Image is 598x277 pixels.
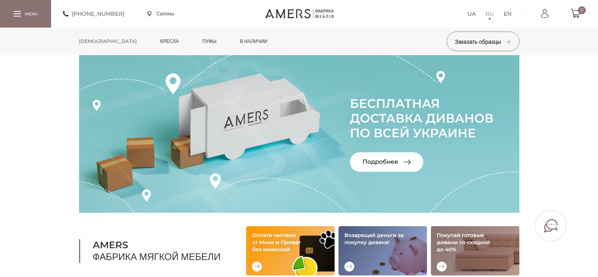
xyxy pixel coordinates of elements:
a: UA [467,9,476,19]
a: Пуфы [197,28,223,55]
a: в наличии [234,28,273,55]
a: Кресла [155,28,185,55]
a: RU [486,9,494,19]
h1: Фабрика мягкой мебели [79,239,226,263]
span: Заказать образцы [455,38,511,45]
img: Покупай готовы диваны со скидкой до 40% [431,226,519,275]
a: Салоны [147,10,174,17]
a: EN [504,9,512,19]
img: Поворачивай средства за покупку дивана [339,226,427,275]
b: AMERS [93,239,226,251]
a: [DEMOGRAPHIC_DATA] [73,28,143,55]
span: 0 [578,6,586,14]
img: Оплата частями от Mono и Приват без комиссий [246,226,335,275]
button: Заказать образцы [447,32,519,51]
a: [PHONE_NUMBER] [63,9,124,19]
